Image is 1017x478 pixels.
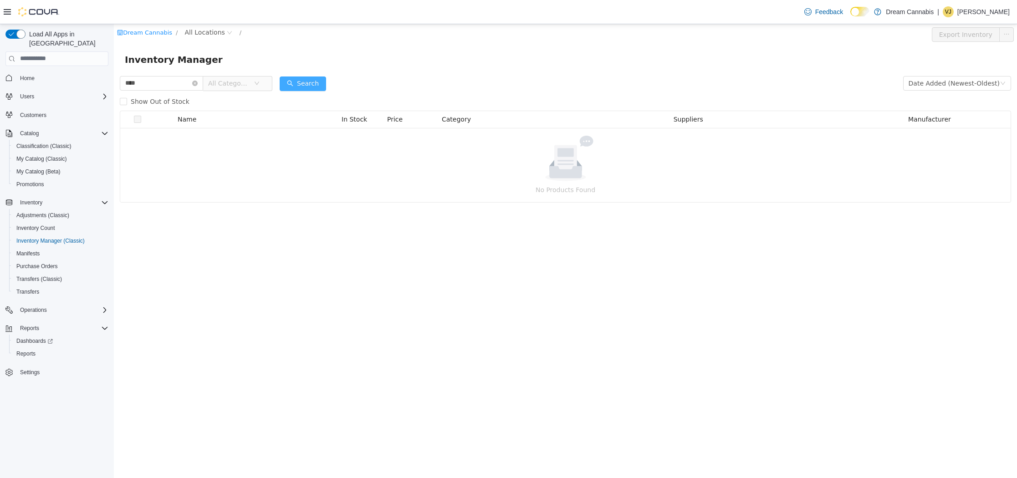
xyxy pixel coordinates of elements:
[13,153,108,164] span: My Catalog (Classic)
[13,235,108,246] span: Inventory Manager (Classic)
[13,261,108,272] span: Purchase Orders
[20,199,42,206] span: Inventory
[13,223,59,234] a: Inventory Count
[9,247,112,260] button: Manifests
[2,71,112,85] button: Home
[2,304,112,316] button: Operations
[13,166,108,177] span: My Catalog (Beta)
[9,285,112,298] button: Transfers
[2,366,112,379] button: Settings
[13,166,64,177] a: My Catalog (Beta)
[795,52,886,66] div: Date Added (Newest-Oldest)
[16,305,108,315] span: Operations
[16,91,38,102] button: Users
[273,92,289,99] span: Price
[16,263,58,270] span: Purchase Orders
[16,367,43,378] a: Settings
[16,237,85,244] span: Inventory Manager (Classic)
[18,7,59,16] img: Cova
[16,110,50,121] a: Customers
[328,92,357,99] span: Category
[16,323,108,334] span: Reports
[13,274,66,285] a: Transfers (Classic)
[13,261,61,272] a: Purchase Orders
[13,74,79,81] span: Show Out of Stock
[166,52,212,67] button: icon: searchSearch
[16,128,108,139] span: Catalog
[13,286,108,297] span: Transfers
[13,336,108,346] span: Dashboards
[13,223,108,234] span: Inventory Count
[801,3,847,21] a: Feedback
[16,250,40,257] span: Manifests
[886,56,892,63] i: icon: down
[13,348,108,359] span: Reports
[13,210,108,221] span: Adjustments (Classic)
[3,5,9,11] i: icon: shop
[850,7,869,16] input: Dark Mode
[17,161,886,171] p: No Products Found
[20,130,39,137] span: Catalog
[9,234,112,247] button: Inventory Manager (Classic)
[26,30,108,48] span: Load All Apps in [GEOGRAPHIC_DATA]
[794,92,837,99] span: Manufacturer
[16,128,42,139] button: Catalog
[815,7,843,16] span: Feedback
[9,222,112,234] button: Inventory Count
[9,165,112,178] button: My Catalog (Beta)
[16,323,43,334] button: Reports
[94,55,136,64] span: All Categories
[16,72,108,84] span: Home
[20,306,47,314] span: Operations
[3,5,58,12] a: icon: shopDream Cannabis
[16,197,108,208] span: Inventory
[20,325,39,332] span: Reports
[9,347,112,360] button: Reports
[886,6,934,17] p: Dream Cannabis
[20,112,46,119] span: Customers
[9,335,112,347] a: Dashboards
[943,6,954,17] div: Vincent Jabara
[13,286,43,297] a: Transfers
[16,288,39,295] span: Transfers
[2,90,112,103] button: Users
[945,6,951,17] span: VJ
[228,92,253,99] span: In Stock
[13,348,39,359] a: Reports
[16,155,67,163] span: My Catalog (Classic)
[5,68,108,403] nav: Complex example
[16,366,108,378] span: Settings
[2,322,112,335] button: Reports
[13,179,108,190] span: Promotions
[9,140,112,153] button: Classification (Classic)
[64,92,82,99] span: Name
[13,141,108,152] span: Classification (Classic)
[2,127,112,140] button: Catalog
[957,6,1010,17] p: [PERSON_NAME]
[13,235,88,246] a: Inventory Manager (Classic)
[2,196,112,209] button: Inventory
[140,56,146,63] i: icon: down
[9,260,112,273] button: Purchase Orders
[16,91,108,102] span: Users
[9,153,112,165] button: My Catalog (Classic)
[13,179,48,190] a: Promotions
[16,73,38,84] a: Home
[11,28,114,43] span: Inventory Manager
[937,6,939,17] p: |
[13,153,71,164] a: My Catalog (Classic)
[13,274,108,285] span: Transfers (Classic)
[885,3,900,18] button: icon: ellipsis
[16,275,62,283] span: Transfers (Classic)
[16,181,44,188] span: Promotions
[13,210,73,221] a: Adjustments (Classic)
[62,5,64,12] span: /
[16,350,36,357] span: Reports
[9,178,112,191] button: Promotions
[16,142,72,150] span: Classification (Classic)
[13,248,43,259] a: Manifests
[9,209,112,222] button: Adjustments (Classic)
[20,369,40,376] span: Settings
[20,93,34,100] span: Users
